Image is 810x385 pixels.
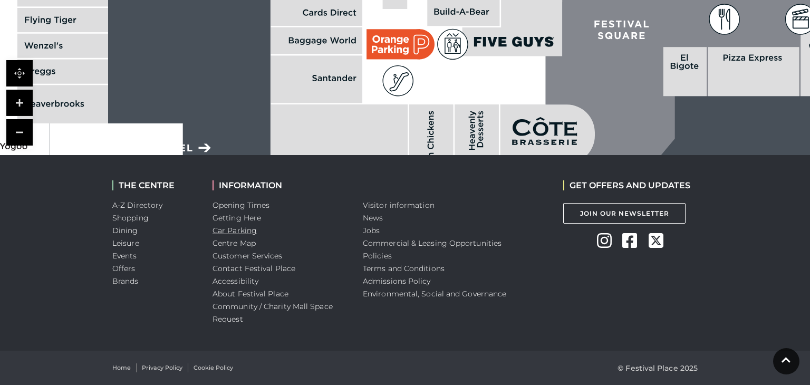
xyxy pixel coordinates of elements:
[213,226,257,235] a: Car Parking
[213,213,261,223] a: Getting Here
[363,289,506,299] a: Environmental, Social and Governance
[142,363,182,372] a: Privacy Policy
[112,251,137,261] a: Events
[213,200,269,210] a: Opening Times
[112,264,136,273] a: Offers
[112,238,139,248] a: Leisure
[213,180,347,190] h2: INFORMATION
[563,180,690,190] h2: GET OFFERS AND UPDATES
[112,200,162,210] a: A-Z Directory
[213,238,256,248] a: Centre Map
[363,251,392,261] a: Policies
[363,226,380,235] a: Jobs
[213,302,333,324] a: Community / Charity Mall Space Request
[213,251,283,261] a: Customer Services
[363,264,445,273] a: Terms and Conditions
[363,200,435,210] a: Visitor information
[213,289,288,299] a: About Festival Place
[194,363,233,372] a: Cookie Policy
[213,276,258,286] a: Accessibility
[618,362,698,374] p: © Festival Place 2025
[112,363,131,372] a: Home
[213,264,295,273] a: Contact Festival Place
[112,276,139,286] a: Brands
[112,213,149,223] a: Shopping
[363,213,383,223] a: News
[363,238,502,248] a: Commercial & Leasing Opportunities
[112,226,138,235] a: Dining
[363,276,431,286] a: Admissions Policy
[563,203,686,224] a: Join Our Newsletter
[112,180,197,190] h2: THE CENTRE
